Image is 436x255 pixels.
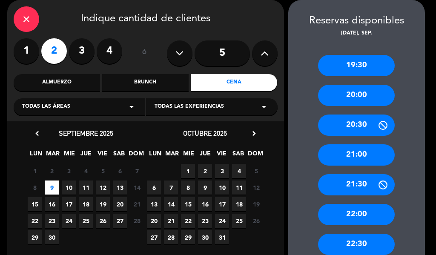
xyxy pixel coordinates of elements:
div: Reservas disponibles [288,13,425,29]
span: 9 [198,181,212,195]
span: DOM [248,149,262,163]
span: VIE [95,149,109,163]
span: 11 [232,181,246,195]
span: 7 [164,181,178,195]
label: 2 [41,38,67,64]
span: septiembre 2025 [59,129,113,138]
span: 20 [113,197,127,211]
span: JUE [79,149,93,163]
span: MIE [62,149,76,163]
span: 15 [181,197,195,211]
span: 26 [96,214,110,228]
div: Almuerzo [14,74,100,91]
i: chevron_left [33,129,42,138]
span: 21 [164,214,178,228]
span: 29 [28,230,42,244]
span: 23 [45,214,59,228]
span: 28 [164,230,178,244]
span: 2 [198,164,212,178]
div: Indique cantidad de clientes [14,6,278,32]
i: close [21,14,32,24]
span: 27 [113,214,127,228]
span: 8 [181,181,195,195]
div: Brunch [102,74,189,91]
span: 27 [147,230,161,244]
div: ó [131,38,158,68]
span: 18 [232,197,246,211]
span: 3 [215,164,229,178]
div: [DATE], sep. [288,29,425,38]
span: 11 [79,181,93,195]
span: 19 [96,197,110,211]
div: 20:00 [318,85,395,106]
span: 4 [232,164,246,178]
span: 31 [215,230,229,244]
span: 30 [198,230,212,244]
span: LUN [29,149,43,163]
label: 1 [14,38,39,64]
div: Cena [191,74,277,91]
span: octubre 2025 [183,129,227,138]
span: 17 [62,197,76,211]
label: 4 [97,38,122,64]
div: 22:30 [318,234,395,255]
span: 6 [147,181,161,195]
span: 17 [215,197,229,211]
span: 22 [181,214,195,228]
span: SAB [231,149,245,163]
span: 30 [45,230,59,244]
span: 16 [45,197,59,211]
span: MAR [165,149,179,163]
span: 3 [62,164,76,178]
span: 6 [113,164,127,178]
span: MAR [46,149,60,163]
span: 24 [62,214,76,228]
span: Todas las experiencias [155,103,224,111]
span: 5 [96,164,110,178]
span: 10 [62,181,76,195]
span: 28 [130,214,144,228]
i: chevron_right [250,129,258,138]
span: 2 [45,164,59,178]
span: 4 [79,164,93,178]
span: 21 [130,197,144,211]
span: SAB [112,149,126,163]
div: 22:00 [318,204,395,225]
span: 7 [130,164,144,178]
span: 29 [181,230,195,244]
span: 25 [79,214,93,228]
span: 1 [181,164,195,178]
span: 1 [28,164,42,178]
span: 8 [28,181,42,195]
span: 16 [198,197,212,211]
span: JUE [198,149,212,163]
div: 19:30 [318,55,395,76]
span: 15 [28,197,42,211]
span: 13 [113,181,127,195]
span: LUN [148,149,162,163]
span: Todas las áreas [22,103,70,111]
span: 12 [249,181,263,195]
span: 20 [147,214,161,228]
i: arrow_drop_down [259,102,269,112]
span: VIE [215,149,229,163]
span: 12 [96,181,110,195]
span: 5 [249,164,263,178]
div: 21:30 [318,174,395,195]
div: 20:30 [318,115,395,136]
span: 25 [232,214,246,228]
span: 14 [130,181,144,195]
span: 18 [79,197,93,211]
span: 24 [215,214,229,228]
label: 3 [69,38,95,64]
span: 22 [28,214,42,228]
i: arrow_drop_down [126,102,137,112]
span: 13 [147,197,161,211]
span: DOM [129,149,143,163]
span: 10 [215,181,229,195]
span: 26 [249,214,263,228]
span: 19 [249,197,263,211]
span: 23 [198,214,212,228]
div: 21:00 [318,144,395,166]
span: 9 [45,181,59,195]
